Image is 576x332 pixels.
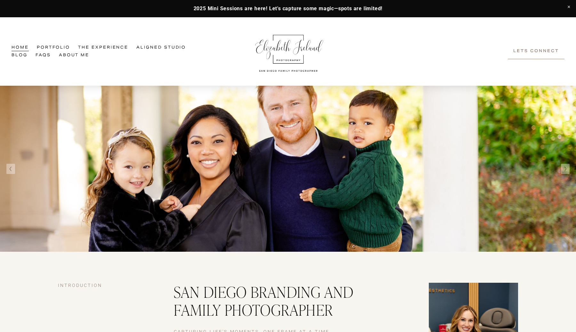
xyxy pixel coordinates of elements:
[508,44,564,59] a: Lets Connect
[36,51,51,59] a: FAQs
[136,44,186,51] a: Aligned Studio
[12,44,29,51] a: Home
[59,51,89,59] a: About Me
[78,44,128,51] span: The Experience
[78,44,128,51] a: folder dropdown
[12,51,28,59] a: Blog
[561,164,570,174] button: Next Slide
[37,44,70,51] a: Portfolio
[174,283,402,319] h2: San Diego Branding and family photographer
[6,164,15,174] button: Previous Slide
[58,283,147,289] h4: Introduction
[252,29,325,74] img: Elizabeth Ireland Photography San Diego Family Photographer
